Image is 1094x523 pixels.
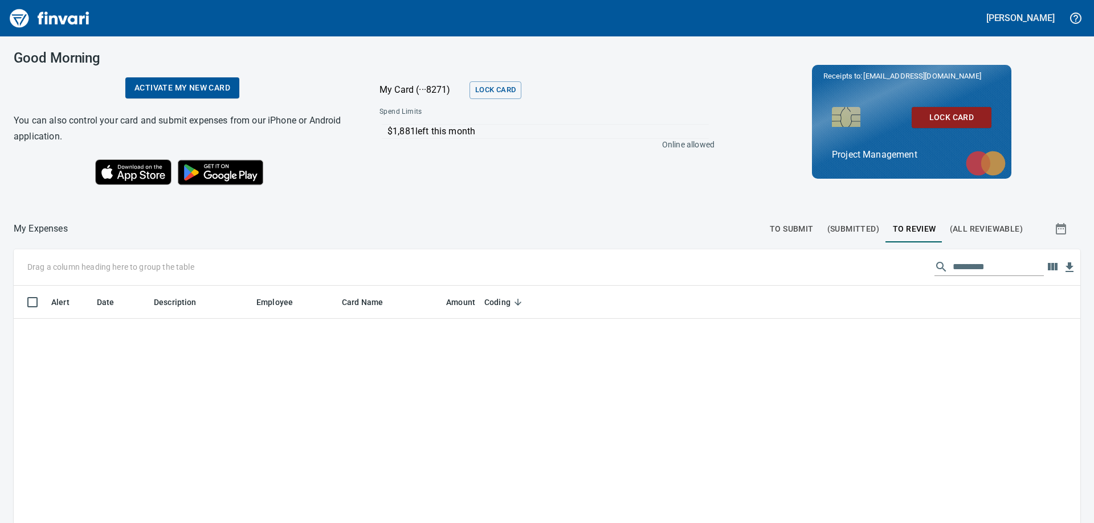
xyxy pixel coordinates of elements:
[387,125,709,138] p: $1,881 left this month
[95,159,172,185] img: Download on the App Store
[125,77,239,98] a: Activate my new card
[7,5,92,32] img: Finvari
[379,106,567,118] span: Spend Limits
[154,295,211,309] span: Description
[256,295,293,309] span: Employee
[475,84,516,97] span: Lock Card
[912,107,991,128] button: Lock Card
[27,261,194,273] p: Drag a column heading here to group the table
[14,113,351,145] h6: You can also control your card and submit expenses from our iPhone or Android application.
[986,12,1055,24] h5: [PERSON_NAME]
[134,81,230,95] span: Activate my new card
[431,295,475,309] span: Amount
[893,222,936,236] span: To Review
[256,295,308,309] span: Employee
[446,295,475,309] span: Amount
[51,295,84,309] span: Alert
[14,222,68,236] nav: breadcrumb
[484,295,511,309] span: Coding
[960,145,1011,182] img: mastercard.svg
[370,139,715,150] p: Online allowed
[827,222,879,236] span: (Submitted)
[983,9,1058,27] button: [PERSON_NAME]
[342,295,398,309] span: Card Name
[97,295,129,309] span: Date
[172,154,270,191] img: Get it on Google Play
[1044,258,1061,275] button: Choose columns to display
[770,222,814,236] span: To Submit
[97,295,115,309] span: Date
[51,295,70,309] span: Alert
[470,81,521,99] button: Lock Card
[379,83,465,97] p: My Card (···8271)
[14,222,68,236] p: My Expenses
[950,222,1023,236] span: (All Reviewable)
[823,71,1000,82] p: Receipts to:
[1044,215,1080,242] button: Show transactions within a particular date range
[862,71,982,81] span: [EMAIL_ADDRESS][DOMAIN_NAME]
[832,148,991,162] p: Project Management
[921,110,982,125] span: Lock Card
[14,50,351,66] h3: Good Morning
[484,295,525,309] span: Coding
[342,295,383,309] span: Card Name
[154,295,197,309] span: Description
